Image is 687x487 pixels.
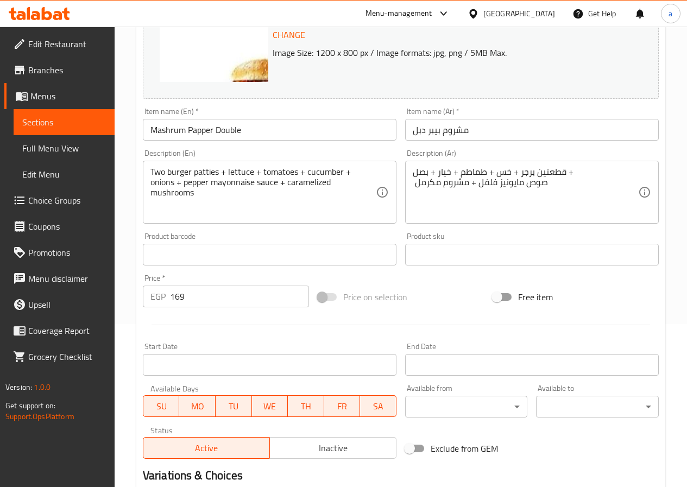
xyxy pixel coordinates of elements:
[413,167,638,218] textarea: قطعتين برجر + خس + طماطم + خيار + بصل + صوص مايونيز فلفل + مشروم مكرمل
[274,440,392,456] span: Inactive
[143,244,396,265] input: Please enter product barcode
[252,395,288,417] button: WE
[28,298,106,311] span: Upsell
[329,399,356,414] span: FR
[536,396,659,418] div: ​
[405,119,659,141] input: Enter name Ar
[4,344,115,370] a: Grocery Checklist
[405,396,528,418] div: ​
[268,24,310,46] button: Change
[4,83,115,109] a: Menus
[5,399,55,413] span: Get support on:
[184,399,211,414] span: MO
[148,440,266,456] span: Active
[343,290,407,303] span: Price on selection
[5,380,32,394] span: Version:
[365,7,432,20] div: Menu-management
[431,442,498,455] span: Exclude from GEM
[28,64,106,77] span: Branches
[256,399,284,414] span: WE
[28,220,106,233] span: Coupons
[292,399,320,414] span: TH
[4,318,115,344] a: Coverage Report
[4,187,115,213] a: Choice Groups
[4,265,115,292] a: Menu disclaimer
[216,395,252,417] button: TU
[22,142,106,155] span: Full Menu View
[220,399,248,414] span: TU
[269,437,396,459] button: Inactive
[5,409,74,423] a: Support.OpsPlatform
[28,37,106,50] span: Edit Restaurant
[4,57,115,83] a: Branches
[143,395,179,417] button: SU
[324,395,361,417] button: FR
[143,467,659,484] h2: Variations & Choices
[360,395,396,417] button: SA
[14,161,115,187] a: Edit Menu
[22,168,106,181] span: Edit Menu
[28,246,106,259] span: Promotions
[483,8,555,20] div: [GEOGRAPHIC_DATA]
[14,109,115,135] a: Sections
[14,135,115,161] a: Full Menu View
[288,395,324,417] button: TH
[34,380,51,394] span: 1.0.0
[143,119,396,141] input: Enter name En
[28,350,106,363] span: Grocery Checklist
[518,290,553,303] span: Free item
[170,286,309,307] input: Please enter price
[273,27,305,43] span: Change
[4,239,115,265] a: Promotions
[28,194,106,207] span: Choice Groups
[268,46,630,59] p: Image Size: 1200 x 800 px / Image formats: jpg, png / 5MB Max.
[148,399,175,414] span: SU
[4,292,115,318] a: Upsell
[179,395,216,417] button: MO
[28,324,106,337] span: Coverage Report
[4,213,115,239] a: Coupons
[405,244,659,265] input: Please enter product sku
[28,272,106,285] span: Menu disclaimer
[150,290,166,303] p: EGP
[30,90,106,103] span: Menus
[143,437,270,459] button: Active
[669,8,672,20] span: a
[4,31,115,57] a: Edit Restaurant
[22,116,106,129] span: Sections
[364,399,392,414] span: SA
[150,167,376,218] textarea: Two burger patties + lettuce + tomatoes + cucumber + onions + pepper mayonnaise sauce + carameliz...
